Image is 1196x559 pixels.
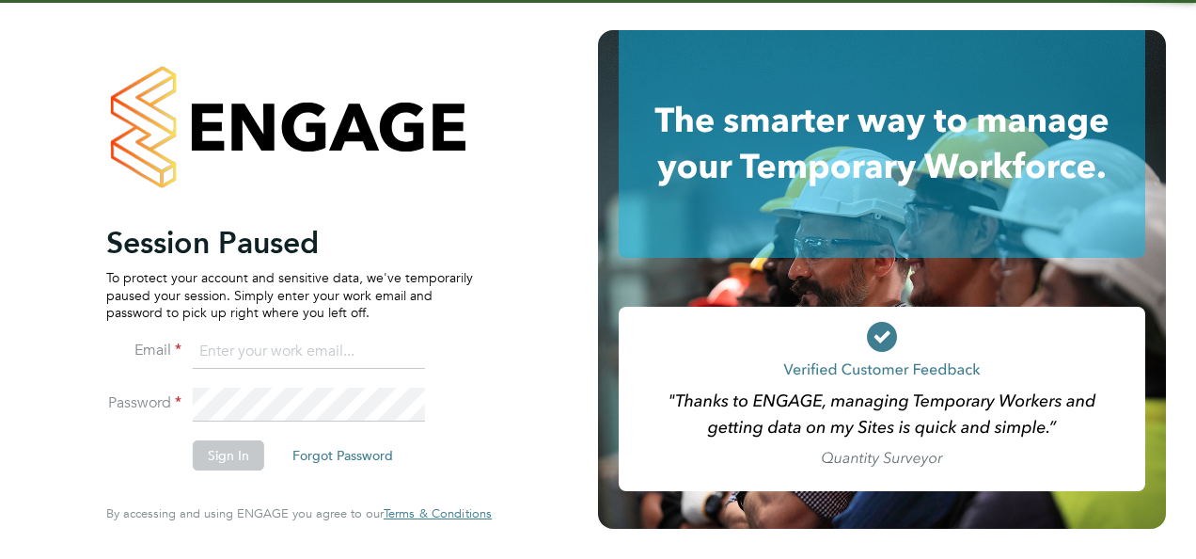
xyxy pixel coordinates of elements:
[106,341,181,360] label: Email
[106,269,473,321] p: To protect your account and sensitive data, we've temporarily paused your session. Simply enter y...
[106,393,181,413] label: Password
[384,505,492,521] span: Terms & Conditions
[384,506,492,521] a: Terms & Conditions
[106,224,473,262] h2: Session Paused
[193,440,264,471] button: Sign In
[106,505,492,521] span: By accessing and using ENGAGE you agree to our
[277,440,408,471] button: Forgot Password
[193,335,425,369] input: Enter your work email...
